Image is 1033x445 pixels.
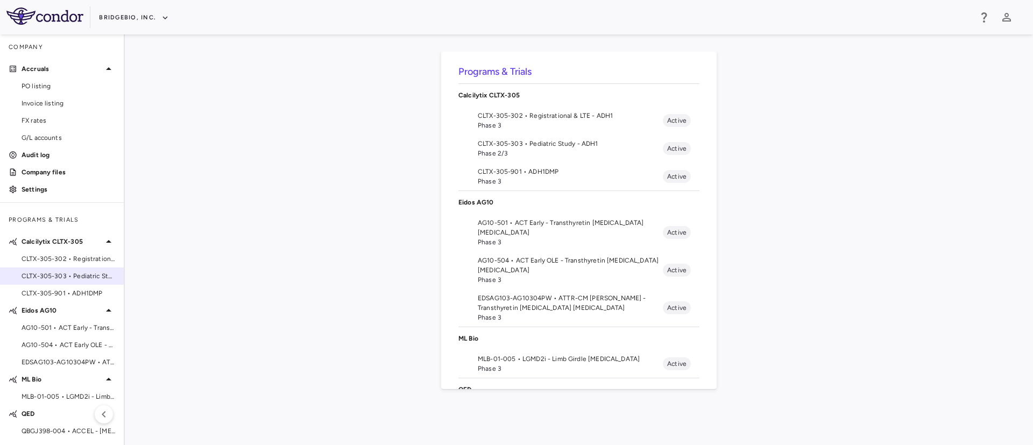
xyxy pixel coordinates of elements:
[478,237,663,247] span: Phase 3
[99,9,169,26] button: BridgeBio, Inc.
[458,289,699,327] li: EDSAG103-AG10304PW • ATTR-CM [PERSON_NAME] - Transthyretin [MEDICAL_DATA] [MEDICAL_DATA]Phase 3Ac...
[458,107,699,135] li: CLTX-305-302 • Registrational & LTE - ADH1Phase 3Active
[22,426,115,436] span: QBGJ398-004 • ACCEL - [MEDICAL_DATA]
[458,378,699,401] div: QED
[478,218,663,237] span: AG10-501 • ACT Early - Transthyretin [MEDICAL_DATA] [MEDICAL_DATA]
[22,306,102,315] p: Eidos AG10
[22,150,115,160] p: Audit log
[458,90,699,100] p: Calcilytix CLTX-305
[478,354,663,364] span: MLB-01-005 • LGMD2i - Limb Girdle [MEDICAL_DATA]
[22,323,115,333] span: AG10-501 • ACT Early - Transthyretin [MEDICAL_DATA] [MEDICAL_DATA]
[458,197,699,207] p: Eidos AG10
[663,265,691,275] span: Active
[478,364,663,373] span: Phase 3
[663,116,691,125] span: Active
[458,135,699,163] li: CLTX-305-303 • Pediatric Study - ADH1Phase 2/3Active
[478,293,663,313] span: EDSAG103-AG10304PW • ATTR-CM [PERSON_NAME] - Transthyretin [MEDICAL_DATA] [MEDICAL_DATA]
[663,228,691,237] span: Active
[478,176,663,186] span: Phase 3
[22,237,102,246] p: Calcilytix CLTX-305
[22,357,115,367] span: EDSAG103-AG10304PW • ATTR-CM [PERSON_NAME] - Transthyretin [MEDICAL_DATA] [MEDICAL_DATA]
[22,271,115,281] span: CLTX-305-303 • Pediatric Study - ADH1
[478,256,663,275] span: AG10-504 • ACT Early OLE - Transthyretin [MEDICAL_DATA] [MEDICAL_DATA]
[22,254,115,264] span: CLTX-305-302 • Registrational & LTE - ADH1
[478,313,663,322] span: Phase 3
[663,303,691,313] span: Active
[478,111,663,121] span: CLTX-305-302 • Registrational & LTE - ADH1
[458,65,699,79] h6: Programs & Trials
[22,81,115,91] span: PO listing
[22,392,115,401] span: MLB-01-005 • LGMD2i - Limb Girdle [MEDICAL_DATA]
[458,327,699,350] div: ML Bio
[478,275,663,285] span: Phase 3
[458,251,699,289] li: AG10-504 • ACT Early OLE - Transthyretin [MEDICAL_DATA] [MEDICAL_DATA]Phase 3Active
[22,167,115,177] p: Company files
[458,334,699,343] p: ML Bio
[478,167,663,176] span: CLTX-305-901 • ADH1DMP
[458,350,699,378] li: MLB-01-005 • LGMD2i - Limb Girdle [MEDICAL_DATA]Phase 3Active
[458,214,699,251] li: AG10-501 • ACT Early - Transthyretin [MEDICAL_DATA] [MEDICAL_DATA]Phase 3Active
[478,139,663,149] span: CLTX-305-303 • Pediatric Study - ADH1
[458,191,699,214] div: Eidos AG10
[458,385,699,394] p: QED
[22,288,115,298] span: CLTX-305-901 • ADH1DMP
[663,359,691,369] span: Active
[22,409,102,419] p: QED
[478,121,663,130] span: Phase 3
[663,172,691,181] span: Active
[458,84,699,107] div: Calcilytix CLTX-305
[6,8,83,25] img: logo-full-BYUhSk78.svg
[22,64,102,74] p: Accruals
[22,185,115,194] p: Settings
[22,375,102,384] p: ML Bio
[663,144,691,153] span: Active
[22,133,115,143] span: G/L accounts
[22,340,115,350] span: AG10-504 • ACT Early OLE - Transthyretin [MEDICAL_DATA] [MEDICAL_DATA]
[458,163,699,190] li: CLTX-305-901 • ADH1DMPPhase 3Active
[478,149,663,158] span: Phase 2/3
[22,98,115,108] span: Invoice listing
[22,116,115,125] span: FX rates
